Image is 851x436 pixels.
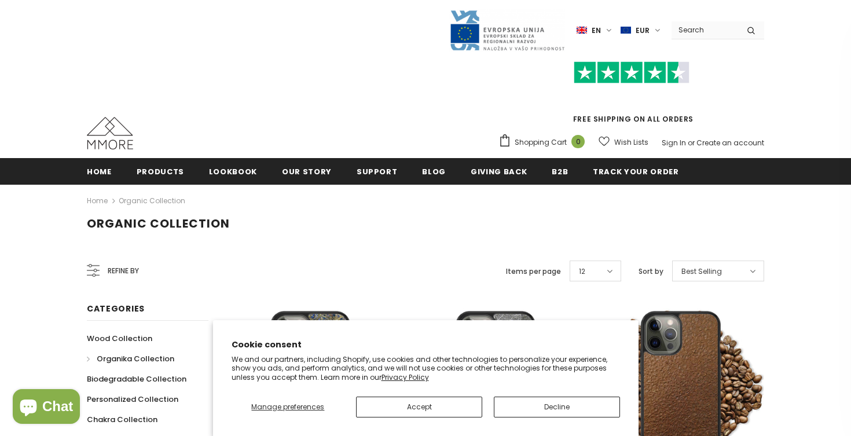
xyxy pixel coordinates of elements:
a: Shopping Cart 0 [498,134,590,151]
a: Home [87,158,112,184]
img: MMORE Cases [87,117,133,149]
iframe: Customer reviews powered by Trustpilot [498,83,764,113]
img: Trust Pilot Stars [574,61,689,84]
span: FREE SHIPPING ON ALL ORDERS [498,67,764,124]
span: support [357,166,398,177]
span: Chakra Collection [87,414,157,425]
span: Biodegradable Collection [87,373,186,384]
span: Categories [87,303,145,314]
a: Lookbook [209,158,257,184]
a: Chakra Collection [87,409,157,430]
a: Home [87,194,108,208]
span: Products [137,166,184,177]
a: Sign In [662,138,686,148]
a: Organika Collection [87,349,174,369]
span: Home [87,166,112,177]
span: Giving back [471,166,527,177]
span: Organic Collection [87,215,230,232]
p: We and our partners, including Shopify, use cookies and other technologies to personalize your ex... [232,355,620,382]
a: B2B [552,158,568,184]
img: Javni Razpis [449,9,565,52]
a: Create an account [696,138,764,148]
span: or [688,138,695,148]
img: i-lang-1.png [577,25,587,35]
span: Wood Collection [87,333,152,344]
span: en [592,25,601,36]
inbox-online-store-chat: Shopify online store chat [9,389,83,427]
a: Products [137,158,184,184]
input: Search Site [672,21,738,38]
button: Manage preferences [232,397,345,417]
button: Accept [356,397,482,417]
span: EUR [636,25,650,36]
label: Items per page [506,266,561,277]
span: Track your order [593,166,678,177]
a: Wish Lists [599,132,648,152]
a: Our Story [282,158,332,184]
span: Personalized Collection [87,394,178,405]
span: Lookbook [209,166,257,177]
span: 12 [579,266,585,277]
h2: Cookie consent [232,339,620,351]
a: Organic Collection [119,196,185,206]
button: Decline [494,397,620,417]
span: B2B [552,166,568,177]
a: support [357,158,398,184]
span: Our Story [282,166,332,177]
a: Giving back [471,158,527,184]
a: Personalized Collection [87,389,178,409]
span: Wish Lists [614,137,648,148]
label: Sort by [639,266,663,277]
a: Track your order [593,158,678,184]
span: 0 [571,135,585,148]
a: Biodegradable Collection [87,369,186,389]
a: Blog [422,158,446,184]
span: Shopping Cart [515,137,567,148]
span: Best Selling [681,266,722,277]
a: Javni Razpis [449,25,565,35]
span: Manage preferences [251,402,324,412]
span: Organika Collection [97,353,174,364]
a: Privacy Policy [382,372,429,382]
a: Wood Collection [87,328,152,349]
span: Refine by [108,265,139,277]
span: Blog [422,166,446,177]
